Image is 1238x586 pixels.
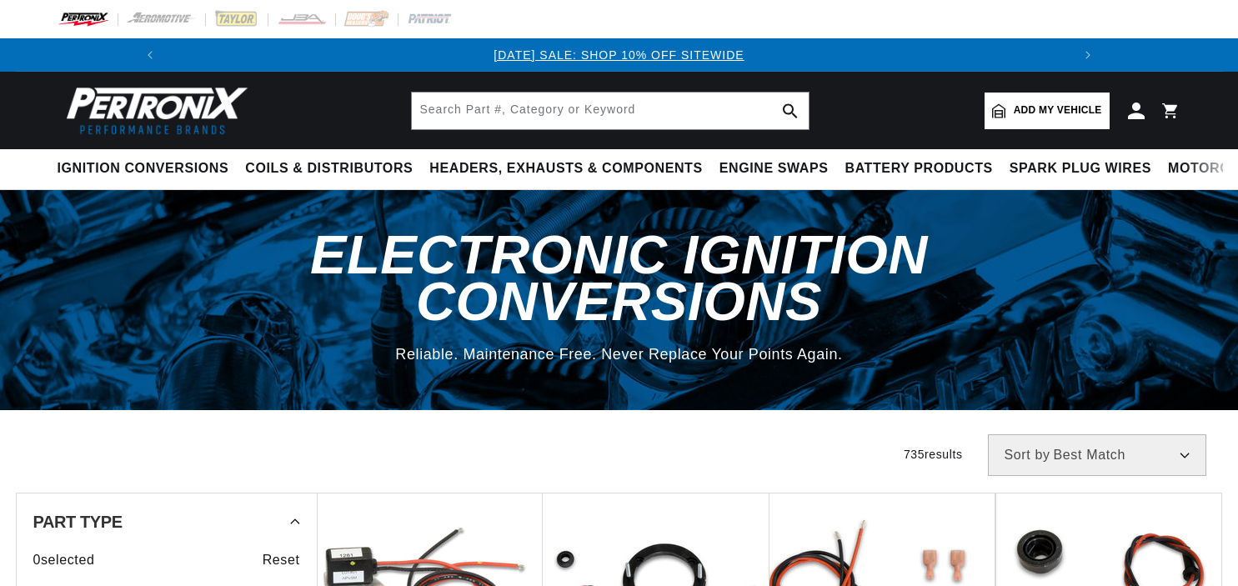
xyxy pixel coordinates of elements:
[711,149,837,188] summary: Engine Swaps
[167,46,1071,64] div: Announcement
[988,434,1206,476] select: Sort by
[845,160,993,178] span: Battery Products
[33,513,123,530] span: Part Type
[33,549,95,571] span: 0 selected
[1010,160,1151,178] span: Spark Plug Wires
[58,160,229,178] span: Ignition Conversions
[412,93,809,129] input: Search Part #, Category or Keyword
[837,149,1001,188] summary: Battery Products
[245,160,413,178] span: Coils & Distributors
[1005,448,1050,462] span: Sort by
[263,549,300,571] span: Reset
[719,160,829,178] span: Engine Swaps
[395,346,842,363] span: Reliable. Maintenance Free. Never Replace Your Points Again.
[133,38,167,72] button: Translation missing: en.sections.announcements.previous_announcement
[421,149,710,188] summary: Headers, Exhausts & Components
[494,48,744,62] a: [DATE] SALE: SHOP 10% OFF SITEWIDE
[1001,149,1160,188] summary: Spark Plug Wires
[310,224,928,331] span: Electronic Ignition Conversions
[429,160,702,178] span: Headers, Exhausts & Components
[772,93,809,129] button: search button
[237,149,421,188] summary: Coils & Distributors
[904,448,963,461] span: 735 results
[1071,38,1105,72] button: Translation missing: en.sections.announcements.next_announcement
[985,93,1110,129] a: Add my vehicle
[167,46,1071,64] div: 1 of 3
[1014,103,1102,118] span: Add my vehicle
[58,149,238,188] summary: Ignition Conversions
[16,38,1223,72] slideshow-component: Translation missing: en.sections.announcements.announcement_bar
[58,82,249,139] img: Pertronix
